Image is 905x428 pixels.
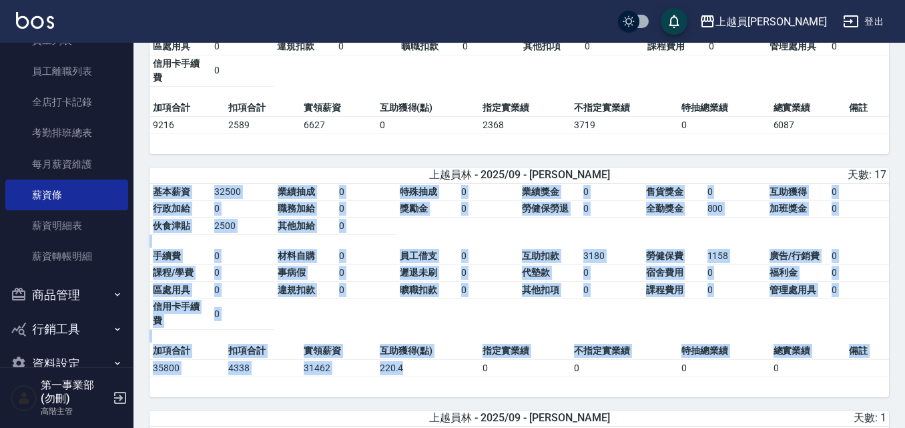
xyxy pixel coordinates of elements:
[153,186,190,197] span: 基本薪資
[278,220,315,231] span: 其他加給
[828,184,889,201] td: 0
[336,282,396,299] td: 0
[458,248,519,265] td: 0
[715,13,827,30] div: 上越員[PERSON_NAME]
[580,184,643,201] td: 0
[336,248,396,265] td: 0
[646,250,683,261] span: 勞健保費
[459,38,520,55] td: 0
[5,347,128,381] button: 資料設定
[571,99,678,117] td: 不指定實業績
[401,41,438,51] span: 曠職扣款
[400,186,437,197] span: 特殊抽成
[580,200,643,218] td: 0
[580,248,643,265] td: 3180
[646,203,683,214] span: 全勤獎金
[571,360,678,377] td: 0
[153,250,181,261] span: 手續費
[300,116,376,134] td: 6627
[846,343,889,360] td: 備註
[770,284,816,295] span: 管理處用具
[149,360,225,377] td: 35800
[644,411,886,425] div: 天數: 1
[300,343,376,360] td: 實領薪資
[770,116,846,134] td: 6087
[400,267,437,278] span: 遲退未刷
[522,267,550,278] span: 代墊款
[5,278,128,312] button: 商品管理
[5,56,128,87] a: 員工離職列表
[770,343,846,360] td: 總實業績
[277,41,314,51] span: 違規扣款
[828,264,889,282] td: 0
[153,203,190,214] span: 行政加給
[211,248,274,265] td: 0
[705,38,766,55] td: 0
[153,41,190,51] span: 區處用具
[225,343,300,360] td: 扣項合計
[400,203,428,214] span: 獎勵金
[458,200,519,218] td: 0
[704,184,767,201] td: 0
[523,41,561,51] span: 其他扣項
[678,343,770,360] td: 特抽總業績
[376,360,479,377] td: 220.4
[153,58,200,83] span: 信用卡手續費
[149,99,225,117] td: 加項合計
[5,241,128,272] a: 薪資轉帳明細
[838,9,889,34] button: 登出
[336,218,396,235] td: 0
[211,282,274,299] td: 0
[770,203,807,214] span: 加班獎金
[770,360,846,377] td: 0
[828,282,889,299] td: 0
[5,180,128,210] a: 薪資條
[225,99,300,117] td: 扣項合計
[694,8,832,35] button: 上越員[PERSON_NAME]
[828,248,889,265] td: 0
[376,116,479,134] td: 0
[41,379,109,405] h5: 第一事業部 (勿刪)
[211,200,274,218] td: 0
[41,405,109,417] p: 高階主管
[646,284,683,295] span: 課程費用
[153,220,190,231] span: 伙食津貼
[646,267,683,278] span: 宿舍費用
[522,203,569,214] span: 勞健保勞退
[5,149,128,180] a: 每月薪資維護
[479,343,571,360] td: 指定實業績
[211,55,274,87] td: 0
[458,282,519,299] td: 0
[211,264,274,282] td: 0
[479,116,571,134] td: 2368
[479,360,571,377] td: 0
[479,99,571,117] td: 指定實業績
[678,360,770,377] td: 0
[376,343,479,360] td: 互助獲得(點)
[5,118,128,148] a: 考勤排班總表
[376,99,479,117] td: 互助獲得(點)
[211,184,274,201] td: 32500
[580,264,643,282] td: 0
[336,264,396,282] td: 0
[704,248,767,265] td: 1158
[522,186,559,197] span: 業績獎金
[571,116,678,134] td: 3719
[149,184,889,343] table: a dense table
[336,184,396,201] td: 0
[16,12,54,29] img: Logo
[646,186,683,197] span: 售貨獎金
[5,312,128,347] button: 行銷工具
[153,284,190,295] span: 區處用具
[580,282,643,299] td: 0
[704,200,767,218] td: 800
[5,87,128,118] a: 全店打卡記錄
[828,200,889,218] td: 0
[153,301,200,326] span: 信用卡手續費
[704,282,767,299] td: 0
[770,186,807,197] span: 互助獲得
[678,99,770,117] td: 特抽總業績
[225,360,300,377] td: 4338
[278,203,315,214] span: 職務加給
[211,38,274,55] td: 0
